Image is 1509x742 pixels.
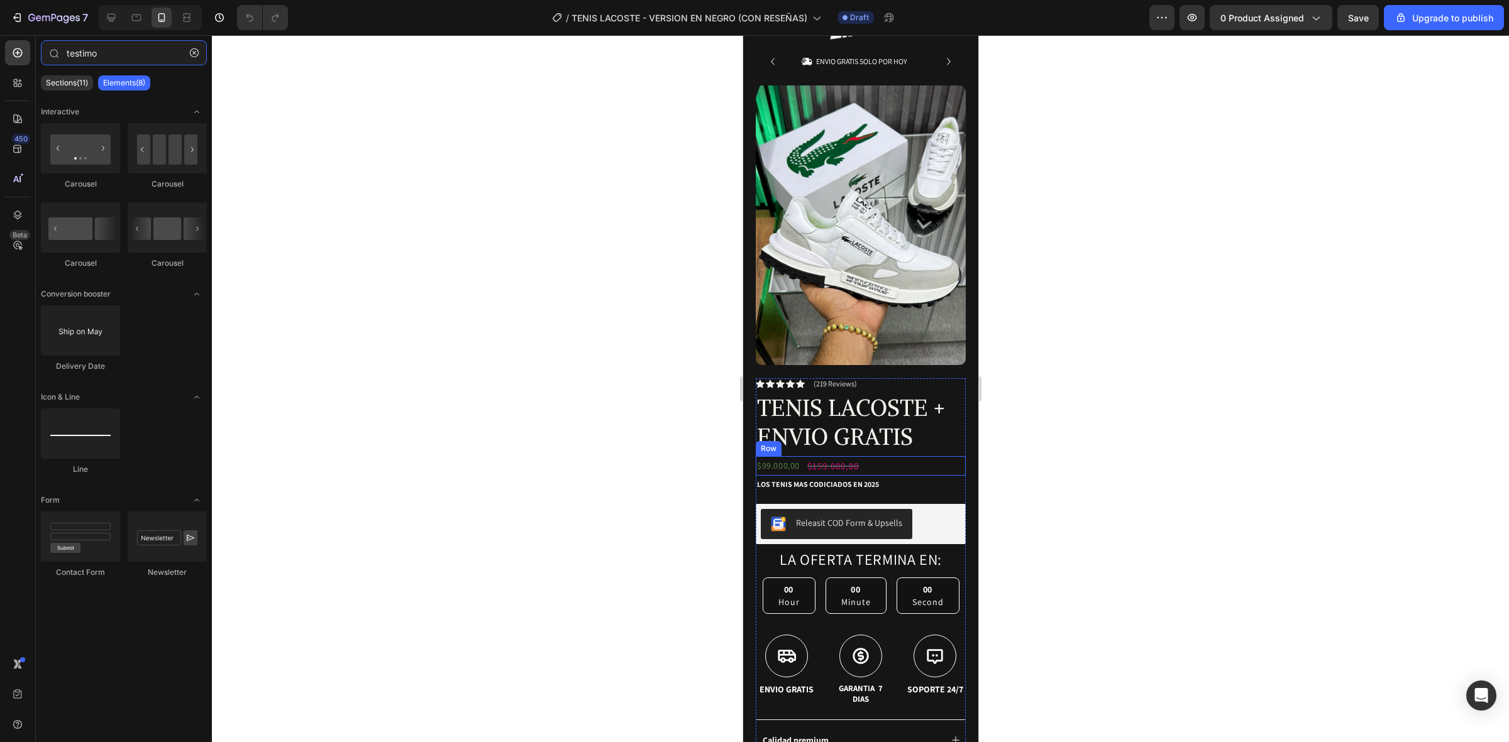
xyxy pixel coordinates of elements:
[1348,13,1369,23] span: Save
[128,178,207,190] div: Carousel
[9,230,30,240] div: Beta
[187,284,207,304] span: Toggle open
[41,106,79,117] span: Interactive
[103,78,145,88] p: Elements(8)
[41,40,207,65] input: Search Sections & Elements
[82,10,88,25] p: 7
[187,490,207,510] span: Toggle open
[19,699,86,711] p: Calidad premium
[1220,11,1304,25] span: 0 product assigned
[187,387,207,407] span: Toggle open
[41,361,120,372] div: Delivery Date
[1466,680,1496,711] div: Open Intercom Messenger
[850,12,869,23] span: Draft
[41,288,111,300] span: Conversion booster
[1210,5,1332,30] button: 0 product assigned
[743,35,978,742] iframe: Design area
[41,494,60,506] span: Form
[41,178,120,190] div: Carousel
[237,5,288,30] div: Undo/Redo
[1384,5,1504,30] button: Upgrade to publish
[187,102,207,122] span: Toggle open
[12,134,30,144] div: 450
[128,258,207,269] div: Carousel
[1395,11,1493,25] div: Upgrade to publish
[46,78,88,88] p: Sections(11)
[1337,5,1379,30] button: Save
[41,258,120,269] div: Carousel
[572,11,807,25] span: TENIS LACOSTE - VERSION EN NEGRO (CON RESEÑAS)
[41,464,120,475] div: Line
[41,391,80,403] span: Icon & Line
[5,5,94,30] button: 7
[128,567,207,578] div: Newsletter
[41,567,120,578] div: Contact Form
[566,11,569,25] span: /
